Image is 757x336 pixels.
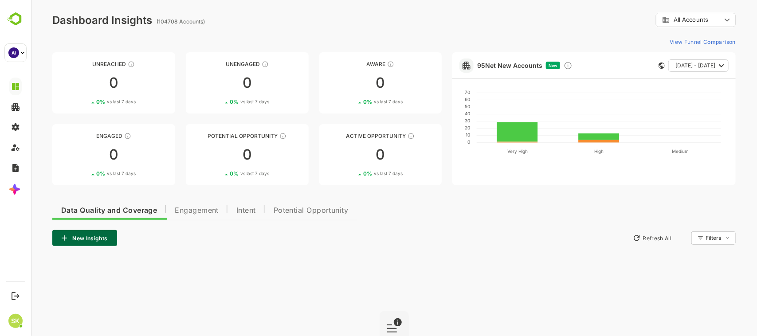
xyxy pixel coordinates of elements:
[377,133,384,140] div: These accounts have open opportunities which might be at any of the Sales Stages
[598,231,644,245] button: Refresh All
[21,61,144,67] div: Unreached
[434,111,439,116] text: 40
[343,170,372,177] span: vs last 7 days
[21,76,144,90] div: 0
[144,207,188,214] span: Engagement
[97,61,104,68] div: These accounts have not been engaged with for a defined time period
[434,118,439,123] text: 30
[343,98,372,105] span: vs last 7 days
[434,104,439,109] text: 50
[231,61,238,68] div: These accounts have not shown enough engagement and need nurturing
[205,207,225,214] span: Intent
[76,170,105,177] span: vs last 7 days
[434,125,439,130] text: 20
[625,12,705,29] div: All Accounts
[635,35,705,49] button: View Funnel Comparison
[76,98,105,105] span: vs last 7 days
[155,52,278,113] a: UnengagedThese accounts have not shown enough engagement and need nurturing00%vs last 7 days
[356,61,363,68] div: These accounts have just entered the buying cycle and need further nurturing
[155,76,278,90] div: 0
[563,148,573,154] text: High
[631,16,690,24] div: All Accounts
[641,148,658,154] text: Medium
[332,98,372,105] div: 0 %
[675,234,690,241] div: Filters
[126,18,177,25] ag: (104708 Accounts)
[9,290,21,302] button: Logout
[643,16,677,23] span: All Accounts
[65,170,105,177] div: 0 %
[288,148,411,162] div: 0
[155,133,278,139] div: Potential Opportunity
[674,230,705,246] div: Filters
[644,60,684,71] span: [DATE] - [DATE]
[209,170,238,177] span: vs last 7 days
[93,133,100,140] div: These accounts are warm, further nurturing would qualify them to MQAs
[288,124,411,185] a: Active OpportunityThese accounts have open opportunities which might be at any of the Sales Stage...
[243,207,318,214] span: Potential Opportunity
[155,61,278,67] div: Unengaged
[21,124,144,185] a: EngagedThese accounts are warm, further nurturing would qualify them to MQAs00%vs last 7 days
[434,97,439,102] text: 60
[288,133,411,139] div: Active Opportunity
[288,76,411,90] div: 0
[155,124,278,185] a: Potential OpportunityThese accounts are MQAs and can be passed on to Inside Sales00%vs last 7 days
[21,14,121,27] div: Dashboard Insights
[155,148,278,162] div: 0
[30,207,126,214] span: Data Quality and Coverage
[436,139,439,145] text: 0
[637,59,698,72] button: [DATE] - [DATE]
[21,133,144,139] div: Engaged
[518,63,526,68] span: New
[199,170,238,177] div: 0 %
[4,11,27,27] img: BambooboxLogoMark.f1c84d78b4c51b1a7b5f700c9845e183.svg
[533,61,541,70] div: Discover new ICP-fit accounts showing engagement — via intent surges, anonymous website visits, L...
[288,61,411,67] div: Aware
[332,170,372,177] div: 0 %
[65,98,105,105] div: 0 %
[248,133,255,140] div: These accounts are MQAs and can be passed on to Inside Sales
[434,90,439,95] text: 70
[476,148,497,154] text: Very High
[21,230,86,246] button: New Insights
[446,62,511,69] a: 95Net New Accounts
[209,98,238,105] span: vs last 7 days
[21,52,144,113] a: UnreachedThese accounts have not been engaged with for a defined time period00%vs last 7 days
[21,148,144,162] div: 0
[8,314,23,328] div: SK
[628,63,634,69] div: This card does not support filter and segments
[435,132,439,137] text: 10
[288,52,411,113] a: AwareThese accounts have just entered the buying cycle and need further nurturing00%vs last 7 days
[8,47,19,58] div: AI
[199,98,238,105] div: 0 %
